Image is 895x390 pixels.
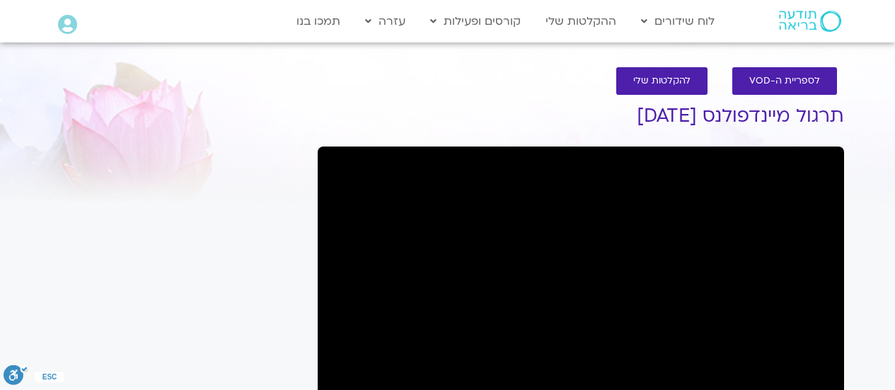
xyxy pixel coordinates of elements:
a: לספריית ה-VOD [732,67,837,95]
a: להקלטות שלי [616,67,708,95]
img: תודעה בריאה [779,11,841,32]
span: להקלטות שלי [633,76,691,86]
a: לוח שידורים [634,8,722,35]
a: ההקלטות שלי [538,8,623,35]
a: קורסים ופעילות [423,8,528,35]
h1: תרגול מיינדפולנס [DATE] [318,105,844,127]
a: עזרה [358,8,412,35]
a: תמכו בנו [289,8,347,35]
span: לספריית ה-VOD [749,76,820,86]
